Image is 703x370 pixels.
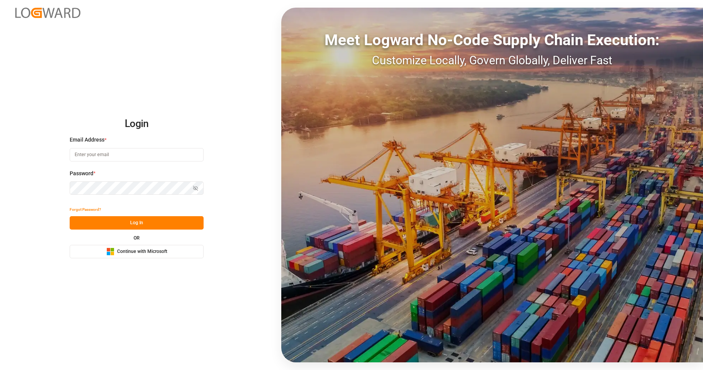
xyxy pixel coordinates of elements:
[117,248,167,255] span: Continue with Microsoft
[70,203,101,216] button: Forgot Password?
[70,148,204,161] input: Enter your email
[70,216,204,230] button: Log In
[134,236,140,240] small: OR
[70,136,104,144] span: Email Address
[15,8,80,18] img: Logward_new_orange.png
[70,245,204,258] button: Continue with Microsoft
[70,170,93,178] span: Password
[281,52,703,69] div: Customize Locally, Govern Globally, Deliver Fast
[70,112,204,136] h2: Login
[281,29,703,52] div: Meet Logward No-Code Supply Chain Execution:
